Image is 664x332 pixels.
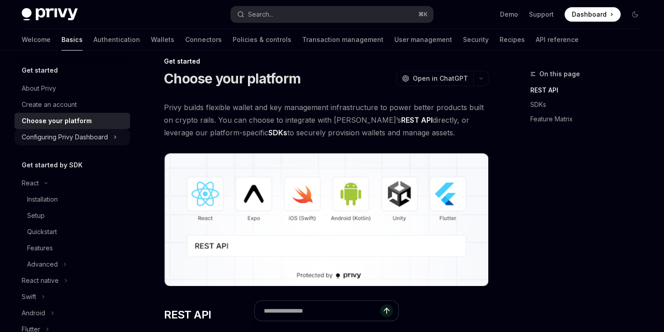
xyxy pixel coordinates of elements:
span: Dashboard [572,10,607,19]
span: Open in ChatGPT [413,74,468,83]
span: On this page [539,69,580,79]
a: Transaction management [302,29,383,51]
h5: Get started by SDK [22,160,83,171]
div: React [22,178,39,189]
button: Toggle dark mode [628,7,642,22]
div: Get started [164,57,489,66]
a: Demo [500,10,518,19]
a: Support [529,10,554,19]
div: Quickstart [27,226,57,237]
a: Feature Matrix [530,112,650,126]
span: ⌘ K [418,11,428,18]
strong: SDKs [268,128,287,137]
div: Create an account [22,99,77,110]
div: Configuring Privy Dashboard [22,132,108,143]
a: Connectors [185,29,222,51]
div: Swift [22,291,36,302]
a: Features [14,240,130,256]
img: dark logo [22,8,78,21]
button: Send message [380,304,393,317]
div: Choose your platform [22,115,92,126]
button: Open in ChatGPT [396,71,473,86]
div: Search... [248,9,273,20]
a: User management [394,29,452,51]
a: Authentication [94,29,140,51]
a: SDKs [530,97,650,112]
div: Advanced [27,259,58,270]
div: Android [22,308,45,318]
a: Basics [61,29,83,51]
a: Dashboard [565,7,621,22]
a: Setup [14,207,130,224]
img: images/Platform2.png [164,153,489,286]
div: React native [22,275,59,286]
button: Search...⌘K [231,6,433,23]
a: Quickstart [14,224,130,240]
h5: Get started [22,65,58,76]
a: REST API [530,83,650,97]
h1: Choose your platform [164,70,300,87]
a: Security [463,29,489,51]
div: About Privy [22,83,56,94]
a: Wallets [151,29,174,51]
a: Choose your platform [14,113,130,129]
strong: REST API [401,115,433,124]
a: Recipes [500,29,525,51]
a: API reference [536,29,579,51]
a: Create an account [14,97,130,113]
div: Setup [27,210,45,221]
div: Installation [27,194,58,205]
a: Policies & controls [233,29,291,51]
div: Features [27,243,53,254]
a: About Privy [14,80,130,97]
a: Installation [14,191,130,207]
span: Privy builds flexible wallet and key management infrastructure to power better products built on ... [164,101,489,139]
a: Welcome [22,29,51,51]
